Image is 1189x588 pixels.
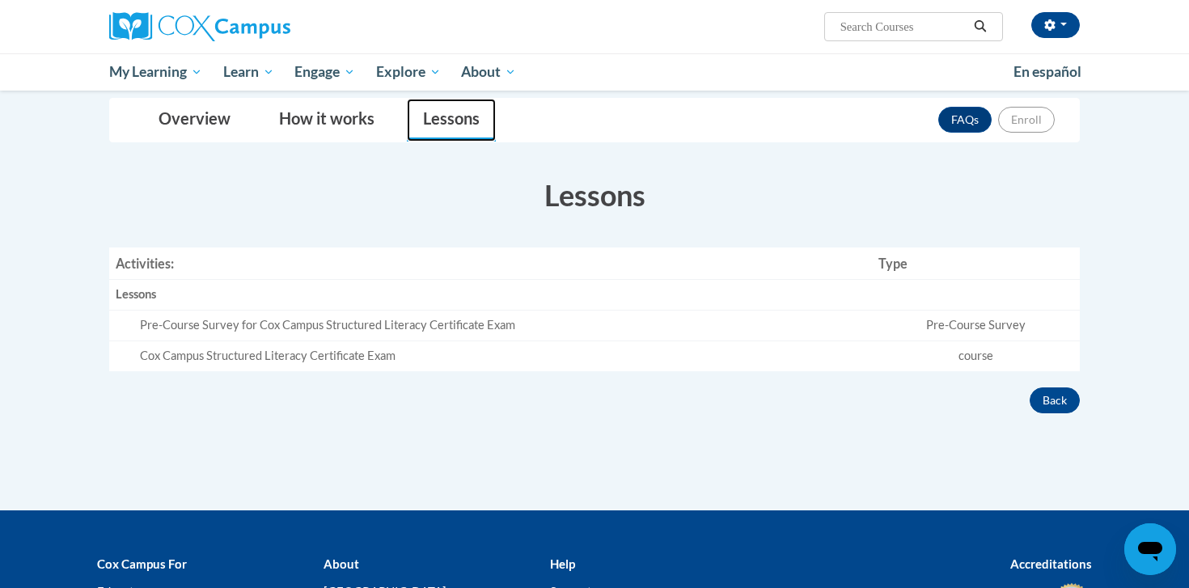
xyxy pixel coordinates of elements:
img: Cox Campus [109,12,290,41]
a: Learn [213,53,285,91]
a: How it works [263,99,391,142]
th: Activities: [109,247,872,280]
span: Explore [376,62,441,82]
a: Overview [142,99,247,142]
span: My Learning [109,62,202,82]
b: Accreditations [1010,556,1092,571]
iframe: Button to launch messaging window, conversation in progress [1124,523,1176,575]
button: Enroll [998,107,1055,133]
button: Search [968,17,992,36]
button: Back [1030,387,1080,413]
a: Explore [366,53,451,91]
div: Lessons [116,286,865,303]
td: course [872,341,1080,370]
span: En español [1013,63,1081,80]
a: Engage [284,53,366,91]
b: Help [550,556,575,571]
a: Lessons [407,99,496,142]
a: My Learning [99,53,213,91]
span: About [461,62,516,82]
div: Cox Campus Structured Literacy Certificate Exam [140,348,865,365]
td: Pre-Course Survey [872,311,1080,341]
th: Type [872,247,1080,280]
div: Pre-Course Survey for Cox Campus Structured Literacy Certificate Exam [140,317,865,334]
h3: Lessons [109,175,1080,215]
div: Main menu [85,53,1104,91]
input: Search Courses [839,17,968,36]
a: En español [1003,55,1092,89]
span: Engage [294,62,355,82]
a: FAQs [938,107,992,133]
button: Account Settings [1031,12,1080,38]
a: Cox Campus [109,12,417,41]
b: About [324,556,359,571]
span: Learn [223,62,274,82]
a: About [451,53,527,91]
b: Cox Campus For [97,556,187,571]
